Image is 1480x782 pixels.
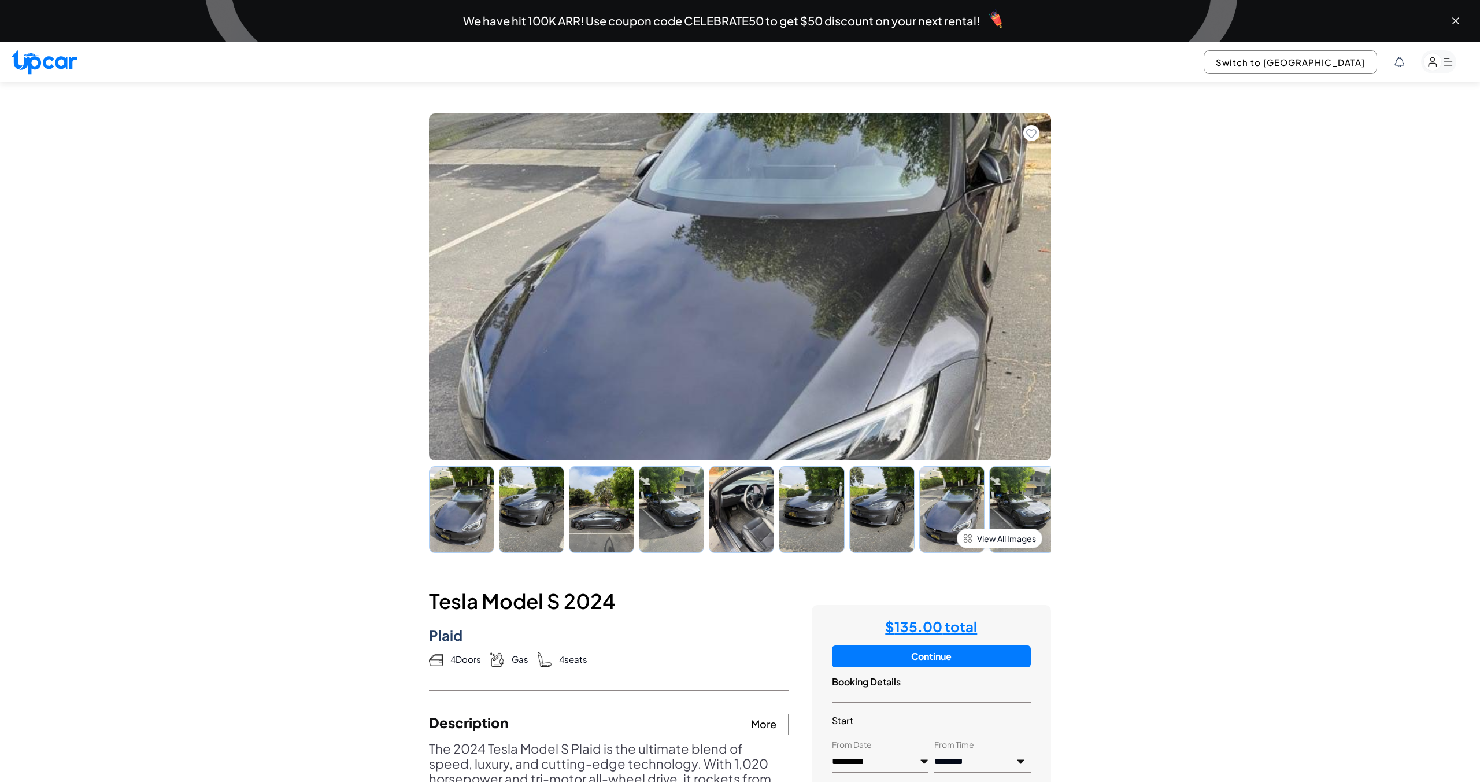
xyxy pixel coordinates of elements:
img: Car Image 3 [569,466,634,553]
span: Booking Details [832,675,901,689]
img: Car Image 4 [639,466,704,553]
h4: Plaid [429,627,462,644]
img: Car Image 6 [779,466,844,553]
img: Car Image 8 [919,466,985,553]
span: gas [512,653,528,666]
img: Car Image 2 [499,466,564,553]
span: We have hit 100K ARR! Use coupon code CELEBRATE50 to get $50 discount on your next rental! [463,15,980,27]
img: Doors [429,653,443,667]
img: Car Image 9 [989,466,1054,553]
img: Car Image 5 [709,466,774,553]
button: Switch to [GEOGRAPHIC_DATA] [1204,50,1377,74]
label: From Time [934,739,974,750]
button: More [739,714,789,735]
strong: $ 135.00 total [885,618,977,635]
img: Car [429,113,1051,460]
img: Car Image 7 [849,466,915,553]
button: Close banner [1450,15,1461,27]
img: Car Image 1 [429,466,494,553]
button: Add to favorites [1023,125,1039,141]
span: 4 seats [559,653,587,666]
h3: Tesla Model S 2024 [429,582,789,621]
img: Gas [490,652,504,667]
h3: Description [429,718,508,727]
span: 4 Doors [450,653,481,666]
button: View All Images [957,529,1042,548]
h3: Start [832,714,1031,728]
span: View All Images [977,533,1036,544]
button: Continue [832,645,1031,667]
img: preview.png [920,758,928,766]
img: Upcar Logo [12,50,77,75]
img: Seats [538,652,552,667]
label: From Date [832,739,872,750]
